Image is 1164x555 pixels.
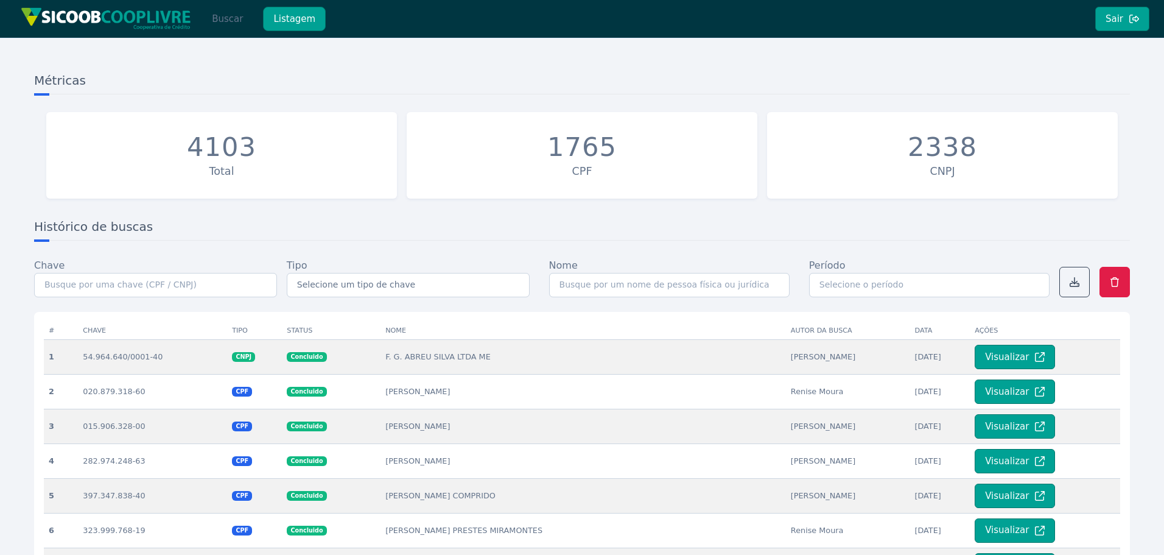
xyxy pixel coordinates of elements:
button: Visualizar [975,449,1055,473]
th: 1 [44,339,78,374]
button: Listagem [263,7,326,31]
td: 015.906.328-00 [78,409,227,444]
td: [PERSON_NAME] PRESTES MIRAMONTES [380,513,786,548]
th: 4 [44,444,78,478]
span: Concluido [287,491,326,501]
td: [PERSON_NAME] [380,409,786,444]
label: Período [809,258,846,273]
th: Chave [78,322,227,340]
th: Data [910,322,970,340]
input: Busque por um nome de pessoa física ou jurídica [549,273,790,297]
div: Total [52,163,391,179]
label: Tipo [287,258,307,273]
th: 6 [44,513,78,548]
input: Busque por uma chave (CPF / CNPJ) [34,273,277,297]
span: Concluido [287,422,326,431]
span: Concluido [287,387,326,397]
span: Concluido [287,352,326,362]
td: 54.964.640/0001-40 [78,339,227,374]
button: Sair [1095,7,1149,31]
td: [DATE] [910,478,970,513]
th: Nome [380,322,786,340]
td: [DATE] [910,409,970,444]
button: Visualizar [975,345,1055,369]
h3: Métricas [34,72,1130,94]
td: [PERSON_NAME] [380,374,786,409]
span: CPF [232,456,252,466]
span: CPF [232,491,252,501]
th: Ações [970,322,1120,340]
div: CPF [413,163,751,179]
th: Tipo [227,322,282,340]
td: Renise Moura [786,374,910,409]
label: Chave [34,258,65,273]
div: CNPJ [773,163,1112,179]
button: Visualizar [975,414,1055,439]
td: [PERSON_NAME] [786,478,910,513]
th: Status [282,322,380,340]
span: CPF [232,387,252,397]
td: [DATE] [910,374,970,409]
td: [PERSON_NAME] [786,444,910,478]
td: [PERSON_NAME] [786,339,910,374]
td: F. G. ABREU SILVA LTDA ME [380,339,786,374]
div: 1765 [547,132,617,163]
div: 2338 [908,132,977,163]
button: Visualizar [975,484,1055,508]
th: # [44,322,78,340]
th: Autor da busca [786,322,910,340]
input: Selecione o período [809,273,1050,297]
th: 3 [44,409,78,444]
span: Concluido [287,526,326,536]
th: 2 [44,374,78,409]
td: 397.347.838-40 [78,478,227,513]
td: [DATE] [910,513,970,548]
span: Concluido [287,456,326,466]
td: Renise Moura [786,513,910,548]
td: 323.999.768-19 [78,513,227,548]
span: CPF [232,422,252,431]
span: CNPJ [232,352,255,362]
td: [PERSON_NAME] COMPRIDO [380,478,786,513]
button: Visualizar [975,380,1055,404]
th: 5 [44,478,78,513]
div: 4103 [187,132,256,163]
td: [DATE] [910,444,970,478]
label: Nome [549,258,578,273]
td: [DATE] [910,339,970,374]
button: Buscar [202,7,253,31]
button: Visualizar [975,518,1055,543]
td: [PERSON_NAME] [380,444,786,478]
td: 282.974.248-63 [78,444,227,478]
h3: Histórico de buscas [34,218,1130,241]
td: 020.879.318-60 [78,374,227,409]
img: img/sicoob_cooplivre.png [21,7,191,30]
td: [PERSON_NAME] [786,409,910,444]
span: CPF [232,526,252,536]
